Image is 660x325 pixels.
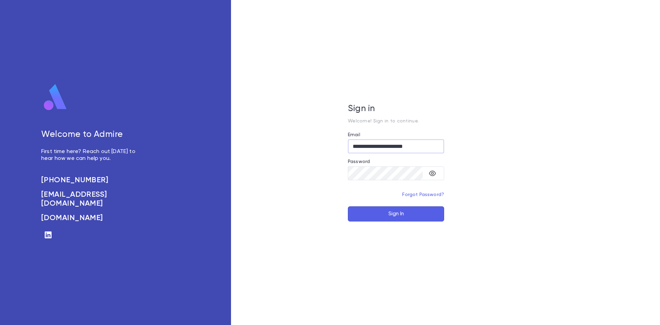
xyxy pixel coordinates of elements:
[348,118,444,124] p: Welcome! Sign in to continue.
[348,132,360,138] label: Email
[426,166,439,180] button: toggle password visibility
[41,130,143,140] h5: Welcome to Admire
[41,214,143,223] a: [DOMAIN_NAME]
[41,176,143,185] a: [PHONE_NUMBER]
[41,84,69,111] img: logo
[348,104,444,114] h5: Sign in
[348,206,444,221] button: Sign In
[41,190,143,208] a: [EMAIL_ADDRESS][DOMAIN_NAME]
[41,148,143,162] p: First time here? Reach out [DATE] to hear how we can help you.
[348,159,370,164] label: Password
[402,192,444,197] a: Forgot Password?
